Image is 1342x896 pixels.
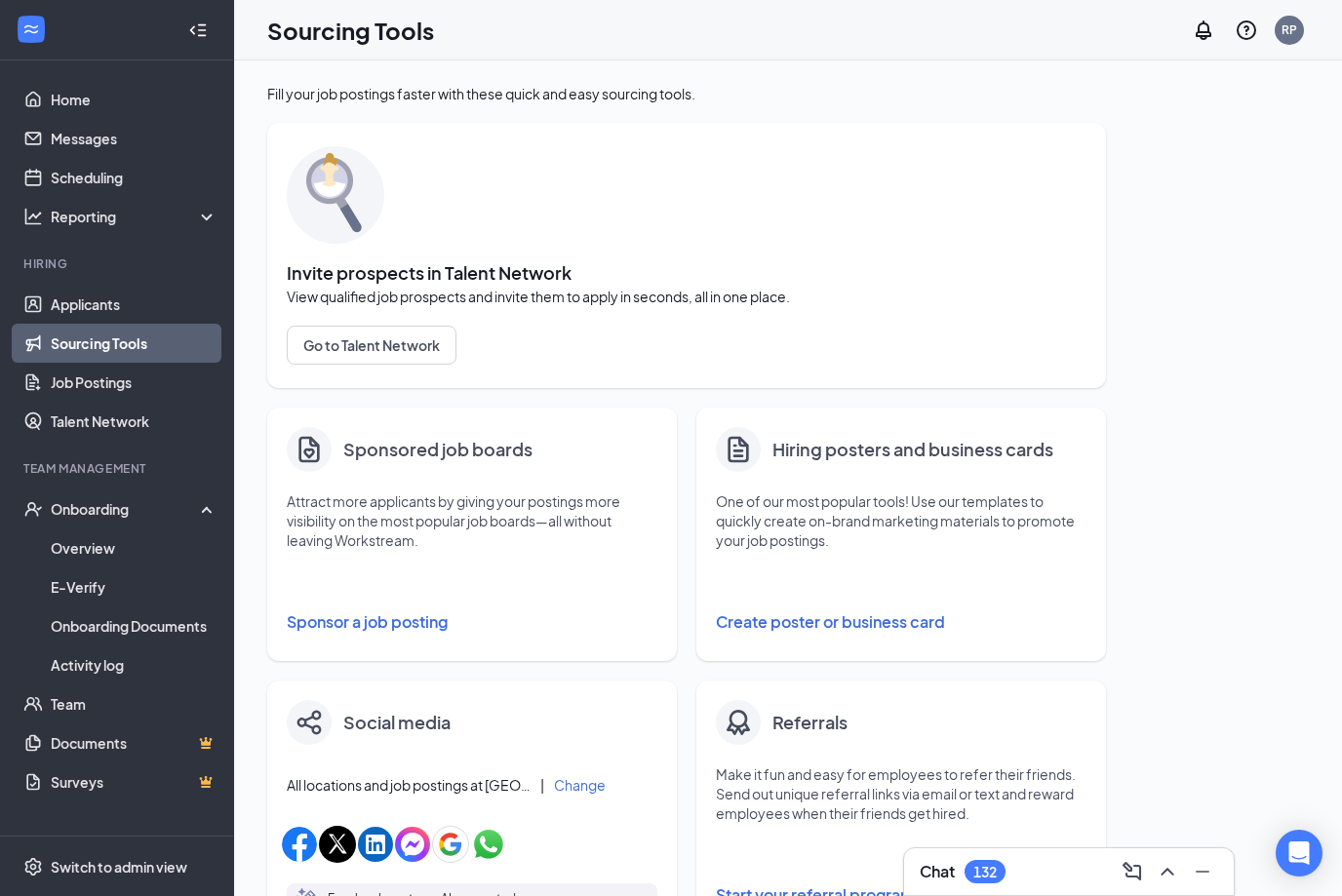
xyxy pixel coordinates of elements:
span: All locations and job postings at [GEOGRAPHIC_DATA]-fil-A [287,775,531,795]
p: Attract more applicants by giving your postings more visibility on the most popular job boards—al... [287,491,657,550]
h4: Referrals [772,709,848,736]
h3: Chat [920,861,955,882]
button: Change [554,778,606,792]
a: DocumentsCrown [51,723,217,762]
button: ComposeMessage [1117,856,1148,887]
img: facebookIcon [282,827,317,862]
h4: Sponsored job boards [343,436,533,463]
div: Onboarding [51,499,201,519]
div: 132 [973,864,997,880]
a: Onboarding Documents [51,606,217,645]
svg: Settings [23,857,43,877]
a: Team [51,684,217,723]
img: xIcon [319,826,356,863]
img: googleIcon [432,826,469,863]
span: Invite prospects in Talent Network [287,263,1086,283]
button: ChevronUp [1152,856,1183,887]
svg: ComposeMessage [1121,860,1144,883]
div: Fill your job postings faster with these quick and easy sourcing tools. [267,84,1106,103]
a: Sourcing Tools [51,324,217,363]
svg: Collapse [188,20,208,40]
div: Open Intercom Messenger [1276,830,1322,877]
h1: Sourcing Tools [267,14,434,47]
img: facebookMessengerIcon [395,827,430,862]
img: clipboard [294,434,325,465]
div: Hiring [23,255,214,272]
span: View qualified job prospects and invite them to apply in seconds, all in one place. [287,287,1086,306]
p: One of our most popular tools! Use our templates to quickly create on-brand marketing materials t... [716,491,1086,550]
svg: UserCheck [23,499,43,519]
a: Overview [51,528,217,567]
a: Activity log [51,645,217,684]
svg: QuestionInfo [1235,19,1258,42]
svg: ChevronUp [1156,860,1179,883]
a: Applicants [51,285,217,324]
a: Job Postings [51,363,217,402]
div: Reporting [51,207,218,226]
a: Home [51,80,217,119]
img: whatsappIcon [471,827,506,862]
img: sourcing-tools [287,146,384,244]
button: Minimize [1187,856,1218,887]
svg: Minimize [1191,860,1214,883]
a: E-Verify [51,567,217,606]
div: RP [1282,21,1297,38]
div: Team Management [23,460,214,477]
img: badge [723,707,754,738]
a: Scheduling [51,158,217,197]
svg: Document [723,433,754,466]
a: SurveysCrown [51,762,217,801]
img: share [296,710,322,735]
button: Go to Talent Network [287,326,456,365]
h4: Hiring posters and business cards [772,436,1053,463]
a: Talent Network [51,402,217,441]
svg: Analysis [23,207,43,226]
p: Make it fun and easy for employees to refer their friends. Send out unique referral links via ema... [716,764,1086,823]
button: Sponsor a job posting [287,603,657,642]
svg: Notifications [1192,19,1215,42]
a: Messages [51,119,217,158]
svg: WorkstreamLogo [21,19,41,39]
img: linkedinIcon [358,827,393,862]
button: Create poster or business card [716,603,1086,642]
h4: Social media [343,709,451,736]
div: Switch to admin view [51,857,187,877]
a: Go to Talent Network [287,326,1086,365]
div: | [540,774,544,796]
